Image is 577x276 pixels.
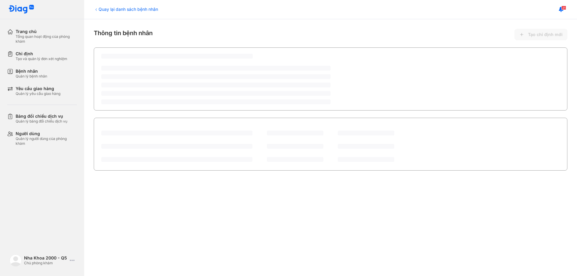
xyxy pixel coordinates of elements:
div: Thông tin bệnh nhân [94,29,567,40]
span: ‌ [101,131,252,135]
div: Người dùng [16,131,77,136]
div: Chỉ định [16,51,67,56]
img: logo [10,254,22,266]
div: Tổng quan hoạt động của phòng khám [16,34,77,44]
span: ‌ [101,74,331,79]
span: ‌ [338,157,394,162]
span: ‌ [101,54,253,59]
span: ‌ [101,91,331,96]
span: ‌ [267,144,323,149]
div: Quản lý bệnh nhân [16,74,47,79]
div: Nha Khoa 2000 - Q5 [24,255,67,261]
div: Chủ phòng khám [24,261,67,265]
div: Yêu cầu giao hàng [16,86,60,91]
span: ‌ [101,83,331,87]
button: Tạo chỉ định mới [514,29,567,40]
div: Bảng đối chiếu dịch vụ [16,114,67,119]
span: ‌ [101,99,331,104]
span: ‌ [267,131,323,135]
span: Tạo chỉ định mới [528,32,563,37]
div: Trang chủ [16,29,77,34]
div: Lịch sử chỉ định [101,123,138,131]
div: Quản lý bảng đối chiếu dịch vụ [16,119,67,124]
span: ‌ [338,144,394,149]
div: Tạo và quản lý đơn xét nghiệm [16,56,67,61]
div: Quay lại danh sách bệnh nhân [94,6,158,12]
div: Quản lý người dùng của phòng khám [16,136,77,146]
div: Quản lý yêu cầu giao hàng [16,91,60,96]
span: 21 [561,6,566,10]
span: ‌ [338,131,394,135]
div: Bệnh nhân [16,68,47,74]
span: ‌ [101,144,252,149]
span: ‌ [101,157,252,162]
img: logo [8,5,34,14]
span: ‌ [267,157,323,162]
span: ‌ [101,66,331,71]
